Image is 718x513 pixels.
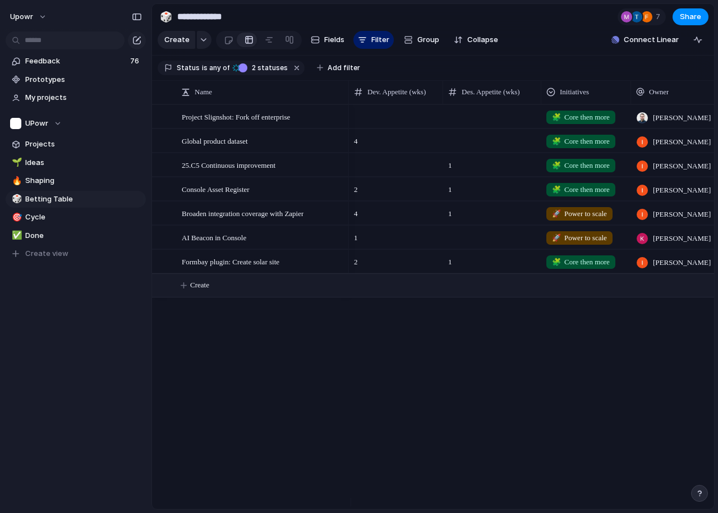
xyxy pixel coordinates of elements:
span: Projects [25,139,142,150]
a: 🔥Shaping [6,172,146,189]
a: 🌱Ideas [6,154,146,171]
button: Collapse [449,31,503,49]
button: Group [398,31,445,49]
span: 🚀 [552,233,561,242]
span: Connect Linear [624,34,679,45]
span: Shaping [25,175,142,186]
span: [PERSON_NAME] [653,112,711,123]
span: 1 [444,202,541,219]
span: Feedback [25,56,127,67]
span: AI Beacon in Console [182,231,246,244]
span: Broaden integration coverage with Zapier [182,207,303,219]
span: is [202,63,208,73]
span: Create [164,34,190,45]
span: 1 [444,154,541,171]
a: Feedback76 [6,53,146,70]
span: Filter [371,34,389,45]
span: Des. Appetite (wks) [462,86,520,98]
span: 7 [656,11,664,22]
span: Formbay plugin: Create solar site [182,255,279,268]
button: 🎲 [157,8,175,26]
span: Power to scale [552,208,607,219]
span: 🚀 [552,209,561,218]
span: Core then more [552,136,610,147]
a: ✅Done [6,227,146,244]
span: Core then more [552,256,610,268]
button: 🌱 [10,157,21,168]
a: Projects [6,136,146,153]
span: Create [190,280,209,291]
span: Fields [324,34,344,45]
span: Global product dataset [182,134,248,147]
span: Share [680,11,701,22]
div: 🎲 [160,9,172,24]
span: 4 [349,130,443,147]
button: Share [673,8,708,25]
span: Core then more [552,112,610,123]
span: Power to scale [552,232,607,244]
span: statuses [248,63,288,73]
span: Done [25,230,142,241]
div: 🔥 [12,175,20,187]
span: [PERSON_NAME] [653,257,711,268]
span: Dev. Appetite (wks) [367,86,426,98]
span: [PERSON_NAME] [653,185,711,196]
span: Project Slignshot: Fork off enterprise [182,110,290,123]
span: My projects [25,92,142,103]
span: [PERSON_NAME] [653,209,711,220]
span: Core then more [552,160,610,171]
span: 🧩 [552,137,561,145]
a: 🎯Cycle [6,209,146,226]
div: 🎯 [12,211,20,224]
a: My projects [6,89,146,106]
span: Collapse [467,34,498,45]
span: Status [177,63,200,73]
span: 🧩 [552,258,561,266]
span: 1 [444,250,541,268]
span: Create view [25,248,68,259]
span: Prototypes [25,74,142,85]
span: Ideas [25,157,142,168]
span: upowr [10,11,33,22]
span: 76 [130,56,141,67]
div: 🌱 [12,156,20,169]
div: 🎲Betting Table [6,191,146,208]
span: 4 [349,202,443,219]
span: 2 [248,63,257,72]
div: ✅ [12,229,20,242]
button: Connect Linear [607,31,683,48]
span: [PERSON_NAME] [653,136,711,148]
button: Fields [306,31,349,49]
button: 🔥 [10,175,21,186]
span: 🧩 [552,185,561,194]
span: Name [195,86,212,98]
span: Initiatives [560,86,589,98]
span: 25.C5 Continuous improvement [182,158,275,171]
span: 1 [444,178,541,195]
button: UPowr [6,115,146,132]
button: 2 statuses [231,62,290,74]
span: Owner [649,86,669,98]
button: Create view [6,245,146,262]
span: [PERSON_NAME] [653,161,711,172]
button: Filter [353,31,394,49]
span: Cycle [25,212,142,223]
a: Prototypes [6,71,146,88]
span: 2 [349,178,443,195]
span: Core then more [552,184,610,195]
button: upowr [5,8,53,26]
span: Add filter [328,63,360,73]
span: 🧩 [552,113,561,121]
button: 🎯 [10,212,21,223]
span: Console Asset Register [182,182,250,195]
button: Add filter [310,60,367,76]
span: [PERSON_NAME] [653,233,711,244]
div: 🎲 [12,193,20,205]
span: any of [208,63,229,73]
span: 1 [349,226,443,244]
span: Betting Table [25,194,142,205]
